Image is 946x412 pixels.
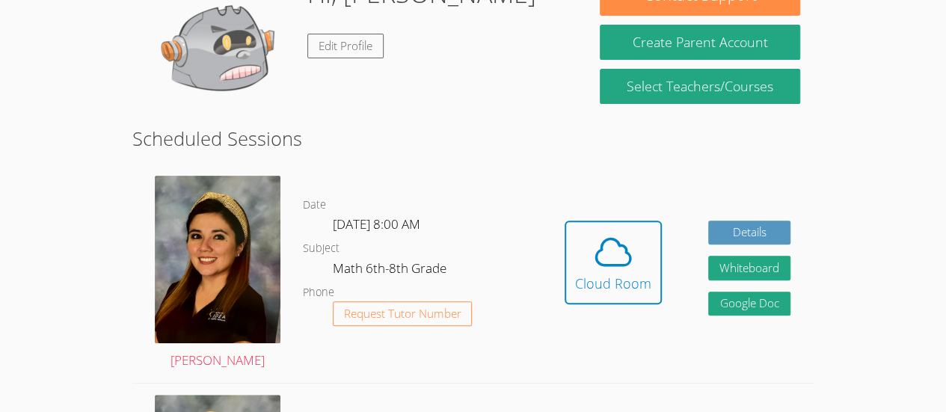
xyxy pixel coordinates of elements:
[155,176,280,371] a: [PERSON_NAME]
[155,176,280,343] img: avatar.png
[600,25,799,60] button: Create Parent Account
[708,256,790,280] button: Whiteboard
[575,273,651,294] div: Cloud Room
[333,258,449,283] dd: Math 6th-8th Grade
[333,215,420,233] span: [DATE] 8:00 AM
[132,124,814,153] h2: Scheduled Sessions
[708,292,790,316] a: Google Doc
[307,34,384,58] a: Edit Profile
[303,239,340,258] dt: Subject
[303,196,326,215] dt: Date
[333,301,473,326] button: Request Tutor Number
[565,221,662,304] button: Cloud Room
[600,69,799,104] a: Select Teachers/Courses
[344,308,461,319] span: Request Tutor Number
[303,283,334,302] dt: Phone
[708,221,790,245] a: Details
